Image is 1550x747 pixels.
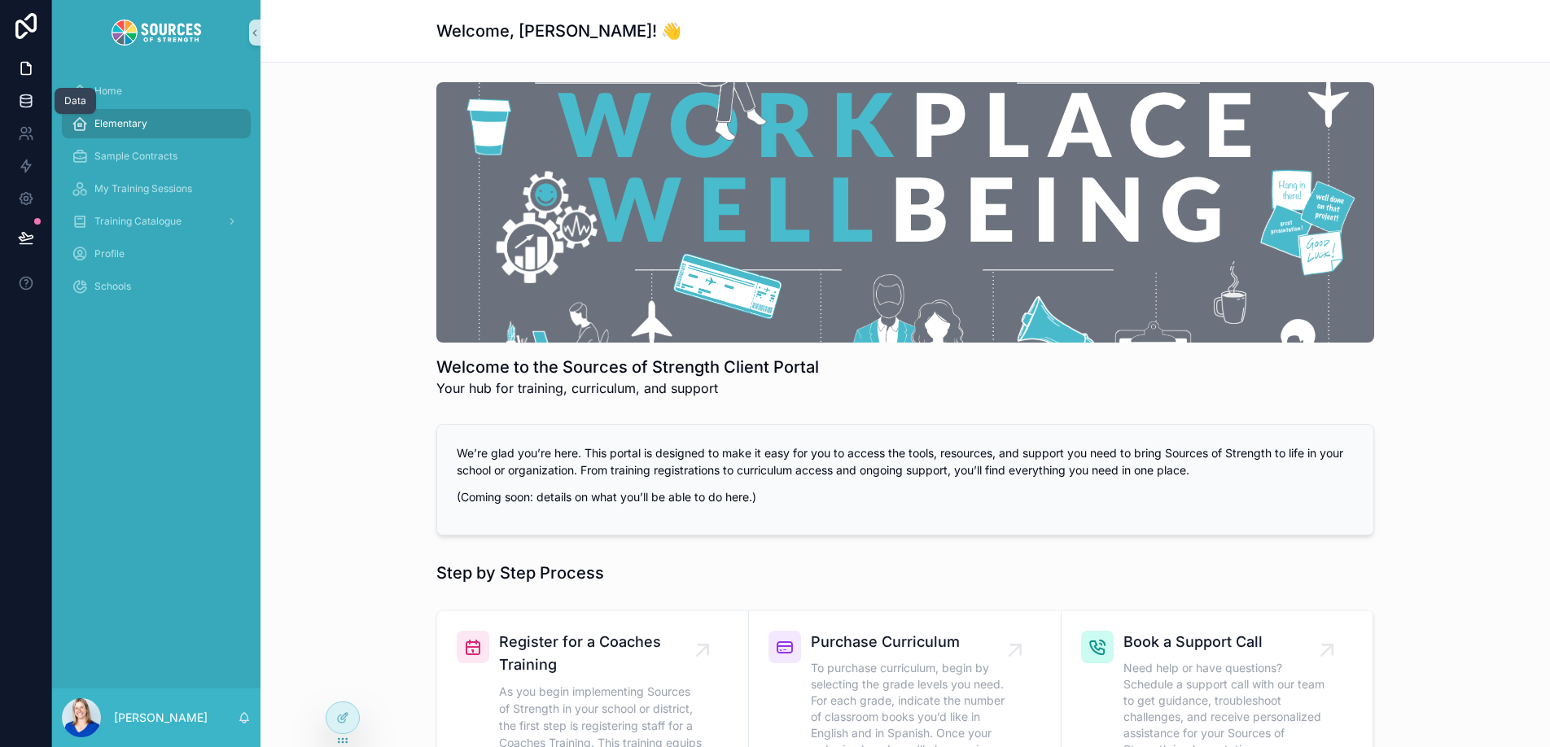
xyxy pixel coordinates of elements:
[114,710,208,726] p: [PERSON_NAME]
[62,239,251,269] a: Profile
[62,272,251,301] a: Schools
[94,150,177,163] span: Sample Contracts
[94,182,192,195] span: My Training Sessions
[62,76,251,106] a: Home
[94,247,125,260] span: Profile
[94,280,131,293] span: Schools
[457,488,1354,505] p: (Coming soon: details on what you’ll be able to do here.)
[112,20,201,46] img: App logo
[457,444,1354,478] p: We’re glad you’re here. This portal is designed to make it easy for you to access the tools, reso...
[94,117,147,130] span: Elementary
[62,142,251,171] a: Sample Contracts
[436,561,604,584] h1: Step by Step Process
[52,65,261,322] div: scrollable content
[94,85,122,98] span: Home
[62,109,251,138] a: Elementary
[436,356,819,378] h1: Welcome to the Sources of Strength Client Portal
[64,94,86,107] div: Data
[1123,631,1327,653] span: Book a Support Call
[499,631,703,676] span: Register for a Coaches Training
[436,378,819,398] span: Your hub for training, curriculum, and support
[62,207,251,236] a: Training Catalogue
[436,20,681,42] h1: Welcome, [PERSON_NAME]! 👋
[94,215,182,228] span: Training Catalogue
[811,631,1014,653] span: Purchase Curriculum
[62,174,251,203] a: My Training Sessions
